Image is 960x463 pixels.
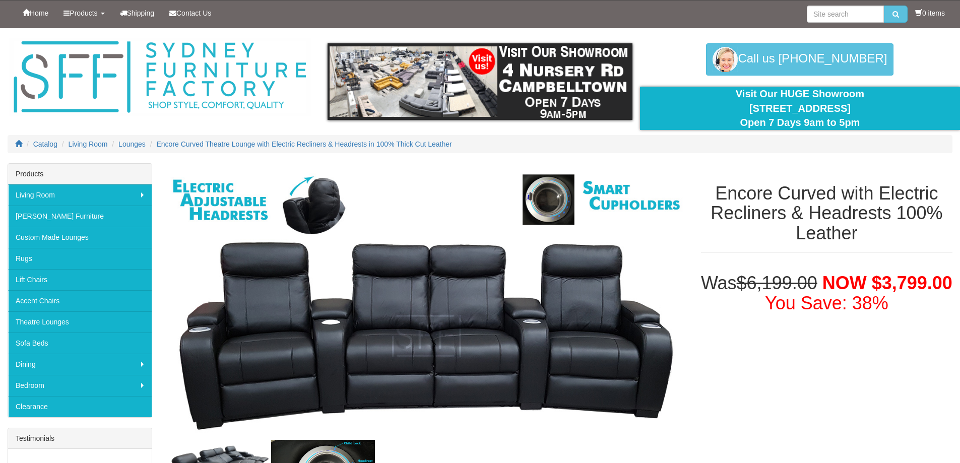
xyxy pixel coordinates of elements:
[765,293,888,313] font: You Save: 38%
[8,290,152,311] a: Accent Chairs
[162,1,219,26] a: Contact Us
[8,375,152,396] a: Bedroom
[69,140,108,148] a: Living Room
[15,1,56,26] a: Home
[807,6,884,23] input: Site search
[30,9,48,17] span: Home
[648,87,952,130] div: Visit Our HUGE Showroom [STREET_ADDRESS] Open 7 Days 9am to 5pm
[8,206,152,227] a: [PERSON_NAME] Furniture
[8,311,152,333] a: Theatre Lounges
[8,354,152,375] a: Dining
[701,273,952,313] h1: Was
[8,164,152,184] div: Products
[8,248,152,269] a: Rugs
[112,1,162,26] a: Shipping
[822,273,952,293] span: NOW $3,799.00
[157,140,452,148] a: Encore Curved Theatre Lounge with Electric Recliners & Headrests in 100% Thick Cut Leather
[33,140,57,148] a: Catalog
[8,227,152,248] a: Custom Made Lounges
[737,273,817,293] del: $6,199.00
[915,8,945,18] li: 0 items
[328,43,632,120] img: showroom.gif
[8,333,152,354] a: Sofa Beds
[8,269,152,290] a: Lift Chairs
[701,183,952,243] h1: Encore Curved with Electric Recliners & Headrests 100% Leather
[176,9,211,17] span: Contact Us
[56,1,112,26] a: Products
[8,396,152,417] a: Clearance
[118,140,146,148] a: Lounges
[9,38,311,116] img: Sydney Furniture Factory
[70,9,97,17] span: Products
[8,184,152,206] a: Living Room
[8,428,152,449] div: Testimonials
[127,9,155,17] span: Shipping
